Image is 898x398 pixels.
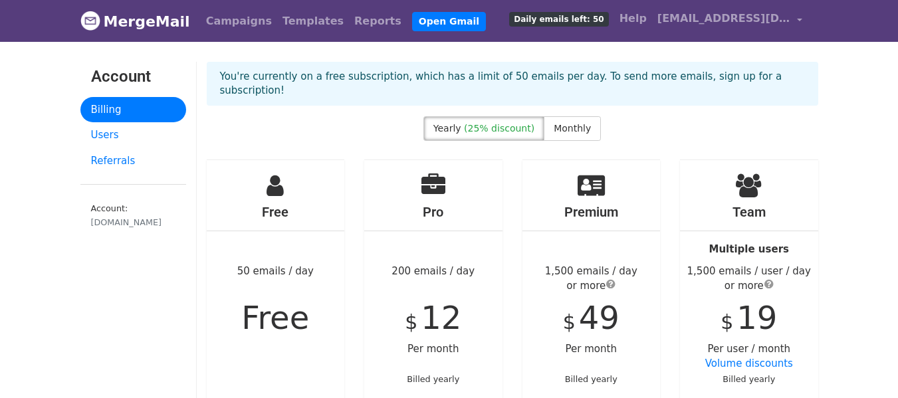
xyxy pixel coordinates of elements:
small: Account: [91,203,175,229]
a: Campaigns [201,8,277,35]
a: MergeMail [80,7,190,35]
strong: Multiple users [709,243,789,255]
a: Templates [277,8,349,35]
h4: Free [207,204,345,220]
span: $ [563,310,576,334]
small: Billed yearly [565,374,617,384]
a: Reports [349,8,407,35]
span: $ [721,310,733,334]
span: $ [405,310,417,334]
small: Billed yearly [407,374,459,384]
span: (25% discount) [464,123,534,134]
a: Users [80,122,186,148]
div: 1,500 emails / user / day or more [680,264,818,294]
a: Billing [80,97,186,123]
a: [EMAIL_ADDRESS][DOMAIN_NAME] [652,5,808,37]
p: You're currently on a free subscription, which has a limit of 50 emails per day. To send more ema... [220,70,805,98]
h3: Account [91,67,175,86]
h4: Premium [522,204,661,220]
h4: Team [680,204,818,220]
span: 49 [579,299,619,336]
span: Monthly [554,123,591,134]
a: Help [614,5,652,32]
span: 12 [421,299,461,336]
small: Billed yearly [723,374,775,384]
a: Daily emails left: 50 [504,5,614,32]
span: 19 [736,299,777,336]
span: Yearly [433,123,461,134]
img: MergeMail logo [80,11,100,31]
a: Volume discounts [705,357,793,369]
div: [DOMAIN_NAME] [91,216,175,229]
span: [EMAIL_ADDRESS][DOMAIN_NAME] [657,11,790,27]
a: Referrals [80,148,186,174]
a: Open Gmail [412,12,486,31]
span: Daily emails left: 50 [509,12,608,27]
div: 1,500 emails / day or more [522,264,661,294]
span: Free [241,299,309,336]
h4: Pro [364,204,503,220]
